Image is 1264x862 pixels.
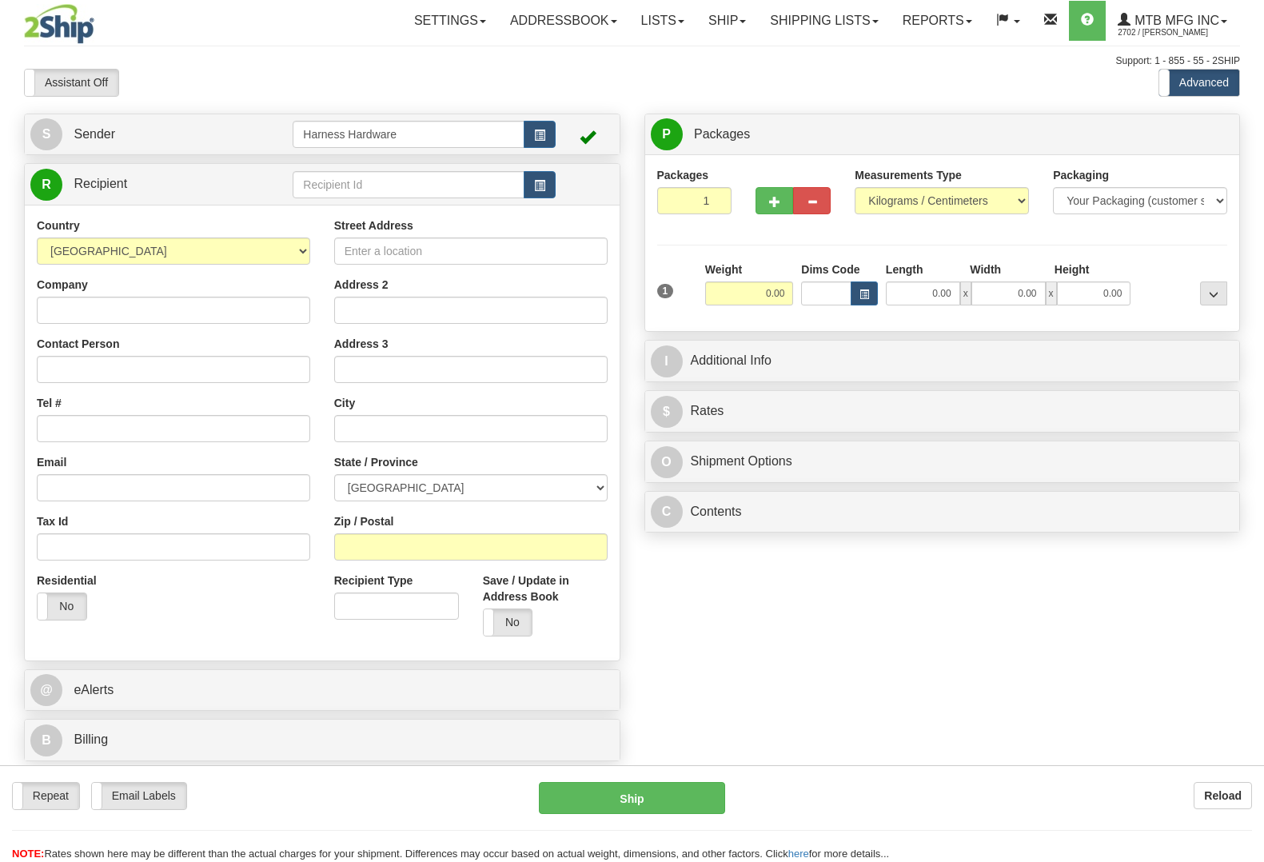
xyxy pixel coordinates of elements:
span: P [651,118,683,150]
span: eAlerts [74,683,114,696]
a: IAdditional Info [651,345,1234,377]
span: x [1046,281,1057,305]
label: Measurements Type [855,167,962,183]
span: Sender [74,127,115,141]
span: C [651,496,683,528]
a: R Recipient [30,168,264,201]
label: Save / Update in Address Book [483,573,608,605]
a: Addressbook [498,1,629,41]
span: 1 [657,284,674,298]
label: City [334,395,355,411]
a: @ eAlerts [30,674,614,707]
label: Email [37,454,66,470]
label: Zip / Postal [334,513,394,529]
span: $ [651,396,683,428]
label: Residential [37,573,97,589]
iframe: chat widget [1227,349,1262,513]
label: No [38,593,86,619]
a: P Packages [651,118,1234,151]
label: Height [1055,261,1090,277]
label: Email Labels [92,783,186,808]
label: Recipient Type [334,573,413,589]
label: Street Address [334,217,413,233]
label: No [484,609,532,635]
a: Settings [402,1,498,41]
label: Address 3 [334,336,389,352]
label: State / Province [334,454,418,470]
a: B Billing [30,724,614,756]
span: R [30,169,62,201]
a: Lists [629,1,696,41]
a: MTB MFG INC 2702 / [PERSON_NAME] [1106,1,1239,41]
label: Tel # [37,395,62,411]
label: Packaging [1053,167,1109,183]
span: 2702 / [PERSON_NAME] [1118,25,1238,41]
a: Ship [696,1,758,41]
input: Enter a location [334,237,608,265]
span: O [651,446,683,478]
label: Tax Id [37,513,68,529]
span: Recipient [74,177,127,190]
span: S [30,118,62,150]
span: MTB MFG INC [1130,14,1219,27]
a: Reports [891,1,984,41]
a: OShipment Options [651,445,1234,478]
label: Length [886,261,923,277]
label: Assistant Off [25,70,118,95]
input: Recipient Id [293,171,524,198]
a: S Sender [30,118,293,151]
label: Contact Person [37,336,119,352]
label: Address 2 [334,277,389,293]
label: Weight [705,261,742,277]
img: logo2702.jpg [24,4,94,44]
input: Sender Id [293,121,524,148]
label: Width [970,261,1001,277]
b: Reload [1204,789,1242,802]
span: @ [30,674,62,706]
label: Country [37,217,80,233]
span: B [30,724,62,756]
label: Advanced [1159,70,1239,95]
label: Packages [657,167,709,183]
button: Ship [539,782,725,814]
span: NOTE: [12,848,44,860]
span: x [960,281,971,305]
a: $Rates [651,395,1234,428]
a: here [788,848,809,860]
span: Packages [694,127,750,141]
div: Support: 1 - 855 - 55 - 2SHIP [24,54,1240,68]
button: Reload [1194,782,1252,809]
label: Company [37,277,88,293]
span: Billing [74,732,108,746]
a: CContents [651,496,1234,529]
span: I [651,345,683,377]
label: Dims Code [801,261,859,277]
a: Shipping lists [758,1,890,41]
label: Repeat [13,783,79,808]
div: ... [1200,281,1227,305]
